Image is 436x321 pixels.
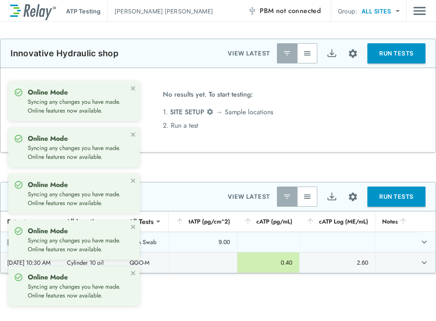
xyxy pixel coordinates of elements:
[245,3,324,19] button: PBM not connected
[306,216,369,226] div: cATP Log (ME/mL)
[228,48,270,58] p: VIEW LATEST
[327,192,337,202] img: Export Icon
[0,211,436,273] table: sticky table
[342,42,364,65] button: Site setup
[10,2,56,20] img: LuminUltra Relay
[413,3,426,19] button: Main menu
[327,48,337,59] img: Export Icon
[28,97,128,115] p: Syncing any changes you have made. Online features now available.
[244,258,292,267] div: 0.40
[28,190,128,208] p: Syncing any changes you have made. Online features now available.
[367,187,425,207] button: RUN TESTS
[413,3,426,19] img: Drawer Icon
[283,49,291,58] img: Latest
[176,238,230,246] div: 9.00
[28,134,68,143] strong: Online Mode
[228,192,270,202] p: VIEW LATEST
[123,253,169,273] td: QGO-M
[14,134,23,143] img: Online
[342,186,364,208] button: Site setup
[28,226,68,236] strong: Online Mode
[123,232,169,252] td: DSA Swab
[28,282,128,300] p: Syncing any changes you have made. Online features now available.
[303,192,311,201] img: View All
[28,87,68,97] strong: Online Mode
[244,216,292,226] div: cATP (pg/mL)
[260,5,321,17] span: PBM
[417,235,431,249] button: expand row
[248,7,256,15] img: Offline Icon
[11,48,119,58] p: Innovative Hydraulic shop
[170,107,204,117] span: SITE SETUP
[175,216,230,226] div: tATP (pg/cm^2)
[382,216,409,226] div: Notes
[163,105,273,119] li: 1. → Sample locations
[367,43,425,63] button: RUN TESTS
[276,6,321,16] span: not connected
[130,270,136,276] button: close
[130,224,136,230] button: close
[14,181,23,189] img: Online
[14,227,23,235] img: Online
[28,180,68,189] strong: Online Mode
[130,85,136,92] button: close
[14,88,23,97] img: Online
[163,88,253,105] span: No results yet. To start testing:
[163,119,273,132] li: 2. Run a test
[348,48,358,59] img: Settings Icon
[28,144,128,161] p: Syncing any changes you have made. Online features now available.
[0,211,60,232] th: Date
[338,7,357,16] p: Group:
[130,131,136,138] button: close
[310,296,428,315] iframe: Resource center
[66,7,101,16] p: ATP Testing
[130,177,136,184] button: close
[28,236,128,254] p: Syncing any changes you have made. Online features now available.
[28,272,68,282] strong: Online Mode
[417,255,431,270] button: expand row
[14,273,23,282] img: Online
[348,192,358,202] img: Settings Icon
[114,7,213,16] p: [PERSON_NAME] [PERSON_NAME]
[306,258,369,267] div: 2.60
[303,49,311,58] img: View All
[322,187,342,207] button: Export
[283,192,291,201] img: Latest
[206,108,214,116] img: Settings Icon
[322,43,342,63] button: Export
